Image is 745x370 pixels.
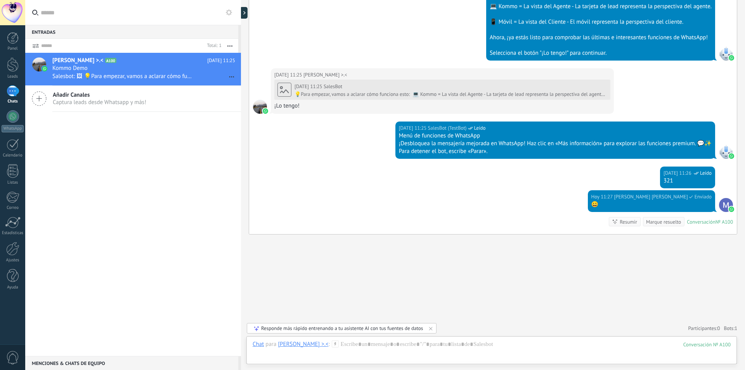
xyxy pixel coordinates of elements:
div: [DATE] 11:26 [664,169,693,177]
div: 😀 [591,201,712,208]
div: Total: 1 [204,42,222,50]
span: A100 [105,58,116,63]
span: SalesBot [324,83,342,90]
span: Leído [474,124,486,132]
div: Listas [2,180,24,185]
button: Más [222,39,238,53]
span: SalesBot [719,145,733,159]
div: 💡Para empezar, vamos a aclarar cómo funciona esto: 💻 Kommo = La vista del Agente - La tarjeta de ... [295,91,607,97]
div: Leads [2,74,24,79]
span: Enviado [695,193,712,201]
div: ¡Lo tengo! [274,102,610,110]
div: Hoy 11:27 [591,193,614,201]
div: 📱 Móvil = La vista del Cliente - El móvil representa la perspectiva del cliente. [490,18,712,26]
div: Ayuda [2,285,24,290]
span: Miguel Angel Murua [719,198,733,212]
span: 1 [735,325,737,332]
span: 0 [717,325,720,332]
span: Leído [700,169,712,177]
div: 💻 Kommo = La vista del Agente - La tarjeta de lead representa la perspectiva del agente. [490,3,712,10]
img: waba.svg [263,108,268,114]
div: № A100 [716,219,733,225]
div: [DATE] 11:25 [295,83,324,90]
div: Selecciona el botón "¡Lo tengo!" para continuar. [490,49,712,57]
div: Ahora, ¡ya estás listo para comprobar las últimas e interesantes funciones de WhatsApp! [490,34,712,42]
div: Conversación [687,219,716,225]
span: SalesBot (TestBot) [428,124,467,132]
div: Panel [2,46,24,51]
div: Marque resuelto [646,218,681,226]
span: Captura leads desde Whatsapp y más! [53,99,146,106]
div: Entradas [25,25,238,39]
img: waba.svg [729,55,734,61]
span: Miguel Angel Murua (Oficina de Venta) [614,193,688,201]
div: [DATE] 11:25 [274,71,303,79]
span: Añadir Canales [53,91,146,99]
span: Murua Mia >⁠.⁠< [253,100,267,114]
div: 100 [683,341,731,348]
div: Para detener el bot, escribe «Parar». [399,148,712,155]
div: Estadísticas [2,231,24,236]
div: Resumir [620,218,637,226]
a: avataricon[PERSON_NAME] >⁠.⁠<A100[DATE] 11:25Kommo DemoSalesbot: 🖼 💡Para empezar, vamos a aclarar... [25,53,241,85]
div: Calendario [2,153,24,158]
div: [DATE] 11:25 [399,124,428,132]
span: para [265,340,276,348]
div: WhatsApp [2,125,24,132]
a: Participantes:0 [688,325,720,332]
img: waba.svg [729,207,734,212]
div: Menciones & Chats de equipo [25,356,238,370]
span: Salesbot: 🖼 💡Para empezar, vamos a aclarar cómo funciona esto: 💻 Kommo = La vista del Agente - La... [52,73,192,80]
span: Murua Mia >⁠.⁠< [303,71,347,79]
div: Responde más rápido entrenando a tu asistente AI con tus fuentes de datos [261,325,423,332]
img: waba.svg [729,153,734,159]
div: Ajustes [2,258,24,263]
span: [DATE] 11:25 [207,57,235,64]
div: Mostrar [240,7,248,19]
span: [PERSON_NAME] >⁠.⁠< [52,57,104,64]
span: SalesBot [719,47,733,61]
div: 321 [664,177,712,185]
div: Chats [2,99,24,104]
span: : [329,340,330,348]
span: Bots: [724,325,737,332]
div: ¡Desbloquea la mensajería mejorada en WhatsApp! Haz clic en «Más información» para explorar las f... [399,140,712,148]
img: icon [42,66,47,71]
div: Murua Mia >⁠.⁠< [278,340,328,347]
div: Correo [2,205,24,210]
div: Menú de funciones de WhatsApp [399,132,712,140]
span: Kommo Demo [52,64,88,72]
